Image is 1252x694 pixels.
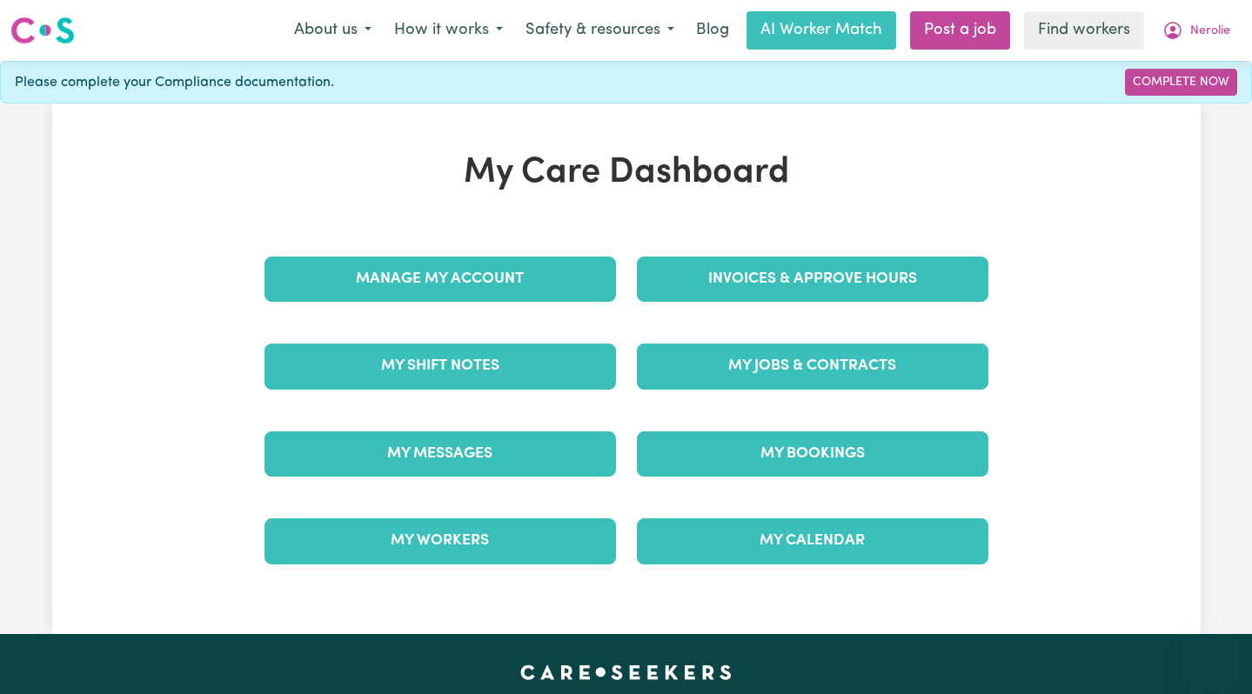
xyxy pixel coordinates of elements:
[10,15,75,46] img: Careseekers logo
[520,665,732,679] a: Careseekers home page
[264,518,616,564] a: My Workers
[10,10,75,50] a: Careseekers logo
[747,11,896,50] a: AI Worker Match
[514,12,686,49] button: Safety & resources
[1182,624,1238,680] iframe: Button to launch messaging window
[264,257,616,302] a: Manage My Account
[383,12,514,49] button: How it works
[637,431,988,477] a: My Bookings
[1190,22,1230,41] span: Nerolie
[637,518,988,564] a: My Calendar
[686,11,740,50] a: Blog
[1151,12,1242,49] button: My Account
[637,257,988,302] a: Invoices & Approve Hours
[15,72,334,93] span: Please complete your Compliance documentation.
[1125,69,1237,96] a: Complete Now
[254,152,999,194] h1: My Care Dashboard
[264,344,616,389] a: My Shift Notes
[283,12,383,49] button: About us
[910,11,1010,50] a: Post a job
[264,431,616,477] a: My Messages
[1024,11,1144,50] a: Find workers
[637,344,988,389] a: My Jobs & Contracts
